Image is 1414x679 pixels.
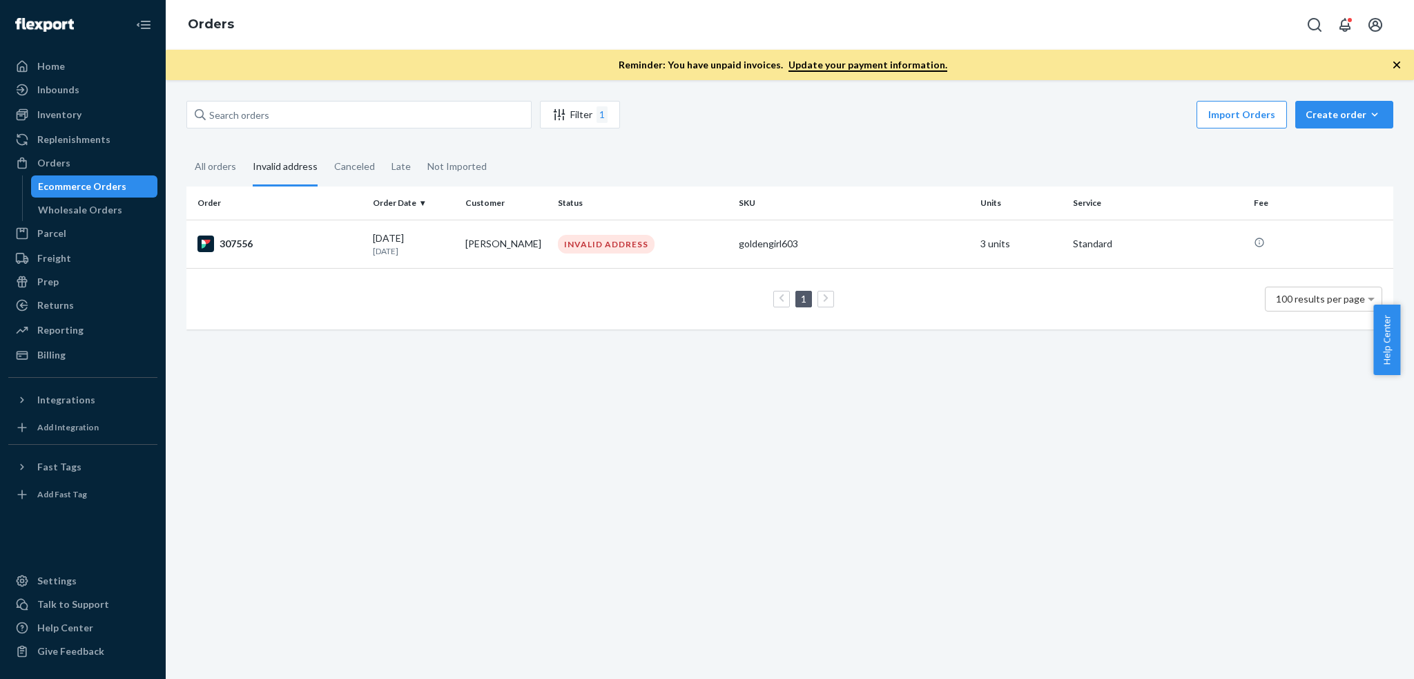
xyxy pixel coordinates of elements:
div: Fast Tags [37,460,81,474]
button: Give Feedback [8,640,157,662]
div: Settings [37,574,77,588]
a: Inventory [8,104,157,126]
p: [DATE] [373,245,454,257]
div: Customer [465,197,547,209]
a: Home [8,55,157,77]
td: 3 units [975,220,1067,268]
div: Talk to Support [37,597,109,611]
th: Order [186,187,367,220]
a: Parcel [8,222,157,245]
ol: breadcrumbs [177,5,245,45]
button: Integrations [8,389,157,411]
div: Prep [37,275,59,289]
div: Inventory [37,108,81,122]
th: Units [975,187,1067,220]
a: Add Integration [8,417,157,439]
div: Give Feedback [37,644,104,658]
p: Standard [1073,237,1243,251]
div: 1 [597,106,608,123]
div: Wholesale Orders [38,203,122,217]
th: Status [552,187,733,220]
div: Replenishments [37,133,110,146]
div: Orders [37,156,70,170]
div: Filter [541,106,619,123]
div: Freight [37,251,71,265]
span: 100 results per page [1276,293,1365,305]
div: Add Integration [37,421,99,433]
div: Not Imported [427,149,487,184]
div: goldengirl603 [739,237,969,251]
button: Import Orders [1197,101,1287,128]
a: Orders [8,152,157,174]
div: All orders [195,149,236,184]
div: Create order [1306,108,1383,122]
p: Reminder: You have unpaid invoices. [619,58,947,72]
div: [DATE] [373,231,454,257]
div: Parcel [37,227,66,240]
button: Fast Tags [8,456,157,478]
th: Fee [1248,187,1393,220]
div: Returns [37,298,74,312]
div: Canceled [334,149,375,184]
a: Replenishments [8,128,157,151]
a: Freight [8,247,157,269]
div: Home [37,59,65,73]
a: Add Fast Tag [8,484,157,506]
button: Open notifications [1331,11,1359,39]
a: Inbounds [8,79,157,101]
div: Help Center [37,621,93,635]
th: Service [1067,187,1248,220]
a: Orders [188,17,234,32]
a: Page 1 is your current page [798,293,809,305]
div: Invalid address [253,149,318,187]
button: Help Center [1373,305,1400,375]
button: Create order [1295,101,1393,128]
a: Help Center [8,617,157,639]
a: Billing [8,344,157,366]
a: Prep [8,271,157,293]
a: Wholesale Orders [31,199,158,221]
button: Open account menu [1362,11,1389,39]
div: Billing [37,348,66,362]
div: 307556 [197,236,362,252]
a: Returns [8,294,157,316]
div: Late [391,149,411,184]
div: Inbounds [37,83,79,97]
button: Close Navigation [130,11,157,39]
div: Integrations [37,393,95,407]
a: Talk to Support [8,593,157,615]
th: SKU [733,187,975,220]
button: Filter [540,101,620,128]
th: Order Date [367,187,460,220]
div: INVALID ADDRESS [558,235,655,254]
a: Settings [8,570,157,592]
div: Ecommerce Orders [38,180,126,193]
img: Flexport logo [15,18,74,32]
div: Add Fast Tag [37,488,87,500]
a: Reporting [8,319,157,341]
td: [PERSON_NAME] [460,220,552,268]
a: Ecommerce Orders [31,175,158,198]
input: Search orders [186,101,532,128]
div: Reporting [37,323,84,337]
button: Open Search Box [1301,11,1328,39]
a: Update your payment information. [788,59,947,72]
